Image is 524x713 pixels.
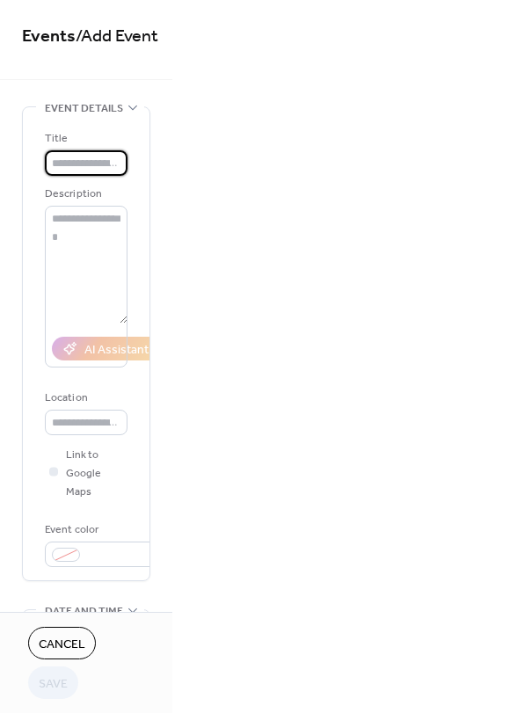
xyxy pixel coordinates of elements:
[45,520,177,539] div: Event color
[28,627,96,659] button: Cancel
[22,19,76,54] a: Events
[76,19,158,54] span: / Add Event
[45,185,124,203] div: Description
[39,636,85,654] span: Cancel
[45,99,123,118] span: Event details
[45,129,124,148] div: Title
[45,602,123,621] span: Date and time
[45,389,124,407] div: Location
[66,446,127,501] span: Link to Google Maps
